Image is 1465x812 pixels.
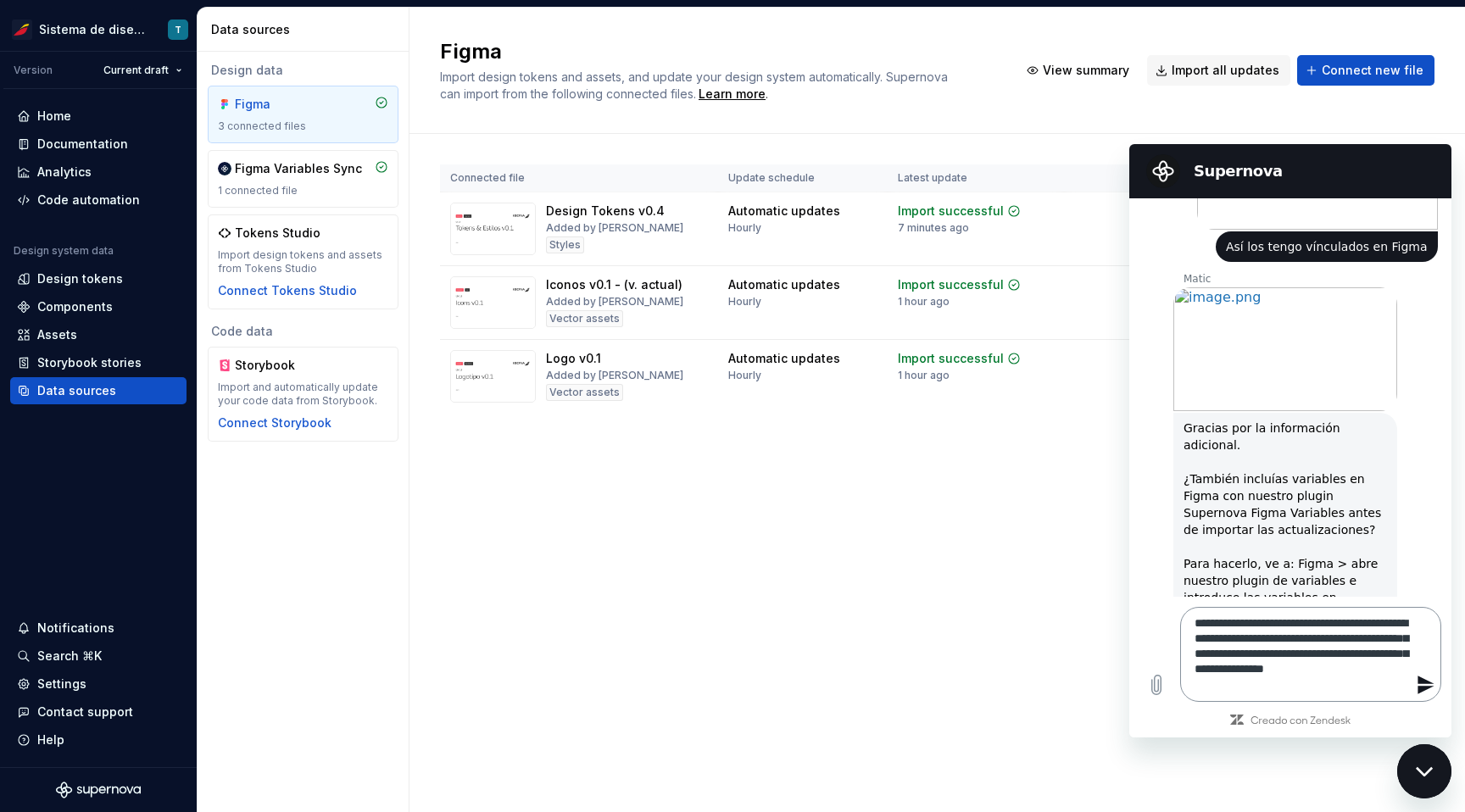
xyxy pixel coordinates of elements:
[37,704,133,720] div: Contact support
[546,384,623,401] div: Vector assets
[37,136,128,153] div: Documentation
[898,369,950,382] div: 1 hour ago
[235,225,320,242] div: Tokens Studio
[1397,744,1451,798] iframe: Botón para iniciar la ventana de mensajería, conversación en curso
[235,357,316,374] div: Storybook
[728,221,761,235] div: Hourly
[218,282,357,299] button: Connect Tokens Studio
[96,58,190,82] button: Current draft
[1043,62,1129,79] span: View summary
[37,620,114,637] div: Notifications
[10,186,187,214] a: Code automation
[10,131,187,158] a: Documentation
[696,88,768,101] span: .
[10,265,187,292] a: Design tokens
[728,369,761,382] div: Hourly
[546,221,683,235] div: Added by [PERSON_NAME]
[1129,144,1451,737] iframe: Ventana de mensajería
[37,676,86,692] div: Settings
[10,349,187,376] a: Storybook stories
[10,615,187,642] button: Notifications
[235,160,362,177] div: Figma Variables Sync
[37,298,113,315] div: Components
[218,414,331,431] button: Connect Storybook
[12,19,32,40] img: 55604660-494d-44a9-beb2-692398e9940a.png
[37,192,140,209] div: Code automation
[39,21,148,38] div: Sistema de diseño Iberia
[3,11,193,47] button: Sistema de diseño IberiaT
[1018,55,1140,86] button: View summary
[10,377,187,404] a: Data sources
[235,96,316,113] div: Figma
[898,203,1004,220] div: Import successful
[718,164,888,192] th: Update schedule
[440,164,718,192] th: Connected file
[10,670,187,698] a: Settings
[10,159,187,186] a: Analytics
[898,295,950,309] div: 1 hour ago
[546,203,665,220] div: Design Tokens v0.4
[546,276,682,293] div: Iconos v0.1 - (v. actual)
[546,350,601,367] div: Logo v0.1
[546,369,683,382] div: Added by [PERSON_NAME]
[440,70,951,101] span: Import design tokens and assets, and update your design system automatically. Supernova can impor...
[728,295,761,309] div: Hourly
[10,726,187,754] button: Help
[37,270,123,287] div: Design tokens
[211,21,402,38] div: Data sources
[1172,62,1279,79] span: Import all updates
[898,350,1004,367] div: Import successful
[56,781,141,798] svg: Supernova Logo
[728,203,840,220] div: Automatic updates
[10,293,187,320] a: Components
[218,120,388,133] div: 3 connected files
[208,62,398,79] div: Design data
[208,323,398,340] div: Code data
[546,236,584,253] div: Styles
[1322,62,1423,79] span: Connect new file
[10,103,187,130] a: Home
[10,698,187,726] button: Contact support
[440,38,998,65] h2: Figma
[218,248,388,275] div: Import design tokens and assets from Tokens Studio
[218,381,388,408] div: Import and automatically update your code data from Storybook.
[1297,55,1434,86] button: Connect new file
[218,184,388,197] div: 1 connected file
[1147,55,1290,86] button: Import all updates
[175,23,181,36] div: T
[208,347,398,442] a: StorybookImport and automatically update your code data from Storybook.Connect Storybook
[37,326,77,343] div: Assets
[37,164,92,181] div: Analytics
[37,108,71,125] div: Home
[208,150,398,208] a: Figma Variables Sync1 connected file
[208,214,398,309] a: Tokens StudioImport design tokens and assets from Tokens StudioConnect Tokens Studio
[14,64,53,77] div: Version
[699,86,766,103] a: Learn more
[888,164,1064,192] th: Latest update
[208,86,398,143] a: Figma3 connected files
[37,354,142,371] div: Storybook stories
[103,64,169,77] span: Current draft
[728,350,840,367] div: Automatic updates
[546,310,623,327] div: Vector assets
[728,276,840,293] div: Automatic updates
[37,648,102,665] div: Search ⌘K
[14,244,114,258] div: Design system data
[546,295,683,309] div: Added by [PERSON_NAME]
[898,276,1004,293] div: Import successful
[10,642,187,670] button: Search ⌘K
[898,221,969,235] div: 7 minutes ago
